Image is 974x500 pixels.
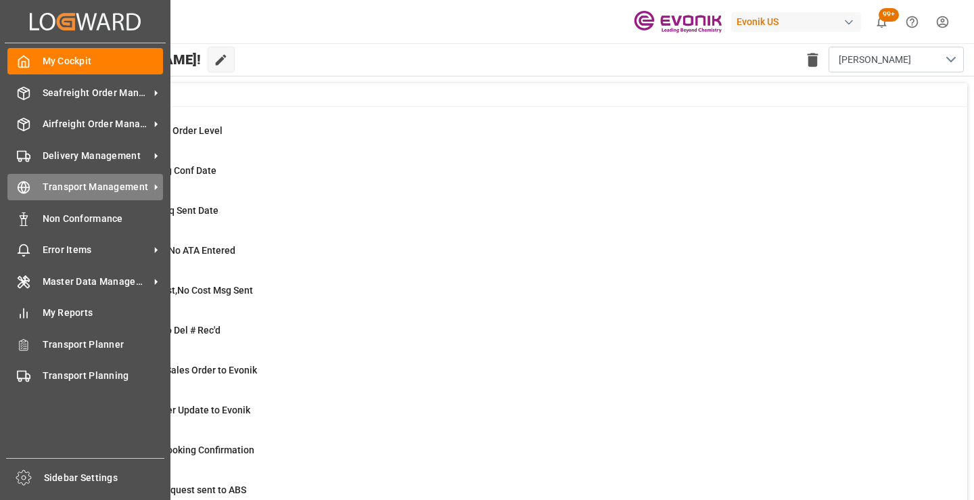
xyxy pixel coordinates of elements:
a: Non Conformance [7,205,163,231]
button: show 100 new notifications [866,7,897,37]
span: Hello [PERSON_NAME]! [55,47,201,72]
a: 0Error on Initial Sales Order to EvonikShipment [69,363,950,392]
span: Error Items [43,243,149,257]
a: 36ABS: Missing Booking ConfirmationShipment [69,443,950,472]
span: Airfreight Order Management [43,117,149,131]
span: Transport Management [43,180,149,194]
span: Seafreight Order Management [43,86,149,100]
a: Transport Planner [7,331,163,357]
a: 10ETA > 10 Days , No ATA EnteredShipment [69,244,950,272]
span: Sidebar Settings [44,471,165,485]
span: Non Conformance [43,212,164,226]
a: 0Error Sales Order Update to EvonikShipment [69,403,950,432]
a: Transport Planning [7,363,163,389]
span: [PERSON_NAME] [839,53,911,67]
a: 43ABS: No Init Bkg Conf DateShipment [69,164,950,192]
span: 99+ [879,8,899,22]
button: Help Center [897,7,927,37]
span: Delivery Management [43,149,149,163]
span: ABS: Missing Booking Confirmation [103,445,254,455]
a: 0MOT Missing at Order LevelSales Order-IVPO [69,124,950,152]
a: 26ETD>3 Days Past,No Cost Msg SentShipment [69,283,950,312]
span: My Reports [43,306,164,320]
span: Error Sales Order Update to Evonik [103,405,250,415]
div: Evonik US [731,12,861,32]
a: My Cockpit [7,48,163,74]
a: 20ABS: No Bkg Req Sent DateShipment [69,204,950,232]
span: My Cockpit [43,54,164,68]
span: Transport Planning [43,369,164,383]
span: Transport Planner [43,338,164,352]
a: My Reports [7,300,163,326]
button: Evonik US [731,9,866,35]
span: Error on Initial Sales Order to Evonik [103,365,257,376]
a: 3ETD < 3 Days,No Del # Rec'dShipment [69,323,950,352]
span: Pending Bkg Request sent to ABS [103,484,246,495]
span: Master Data Management [43,275,149,289]
img: Evonik-brand-mark-Deep-Purple-RGB.jpeg_1700498283.jpeg [634,10,722,34]
span: ETD>3 Days Past,No Cost Msg Sent [103,285,253,296]
button: open menu [829,47,964,72]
